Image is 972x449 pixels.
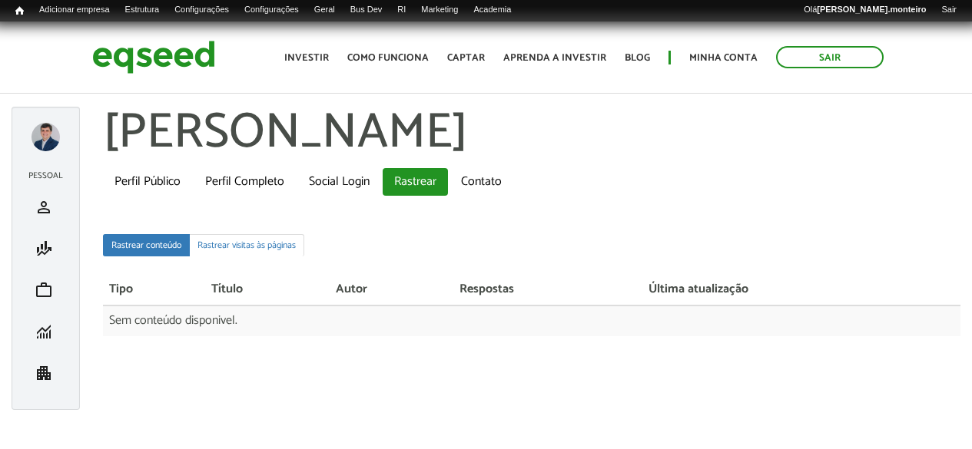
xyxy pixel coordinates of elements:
[466,4,519,16] a: Academia
[103,234,190,256] a: Rastrear conteúdo
[167,4,237,16] a: Configurações
[383,168,448,196] a: Rastrear
[20,187,71,228] li: Meu perfil
[689,53,758,63] a: Minha conta
[189,234,304,256] a: Rastrear visitas às páginas
[24,322,68,341] a: monitoring
[205,275,329,305] th: Título
[24,364,68,382] a: apartment
[817,5,926,14] strong: [PERSON_NAME].monteiro
[32,123,60,151] a: Expandir menu
[20,171,71,180] h2: Pessoal
[20,269,71,311] li: Meu portfólio
[194,168,296,196] a: Perfil Completo
[776,46,884,68] a: Sair
[413,4,466,16] a: Marketing
[20,311,71,352] li: Minhas rodadas de investimento
[447,53,485,63] a: Captar
[297,168,381,196] a: Social Login
[35,322,53,341] span: monitoring
[284,53,329,63] a: Investir
[796,4,934,16] a: Olá[PERSON_NAME].monteiro
[8,4,32,18] a: Início
[24,198,68,216] a: person
[625,53,650,63] a: Blog
[343,4,390,16] a: Bus Dev
[103,275,205,305] th: Tipo
[35,239,53,258] span: finance_mode
[35,364,53,382] span: apartment
[103,168,192,196] a: Perfil Público
[15,5,24,16] span: Início
[103,107,960,160] h1: [PERSON_NAME]
[307,4,343,16] a: Geral
[24,281,68,299] a: work
[237,4,307,16] a: Configurações
[390,4,413,16] a: RI
[24,239,68,258] a: finance_mode
[453,275,642,305] th: Respostas
[330,275,453,305] th: Autor
[118,4,168,16] a: Estrutura
[20,352,71,394] li: Minha empresa
[934,4,964,16] a: Sair
[103,305,960,336] td: Sem conteúdo disponivel.
[32,4,118,16] a: Adicionar empresa
[642,275,960,305] th: Última atualização
[503,53,606,63] a: Aprenda a investir
[20,228,71,269] li: Minha simulação
[35,281,53,299] span: work
[347,53,429,63] a: Como funciona
[450,168,513,196] a: Contato
[92,37,215,78] img: EqSeed
[35,198,53,216] span: person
